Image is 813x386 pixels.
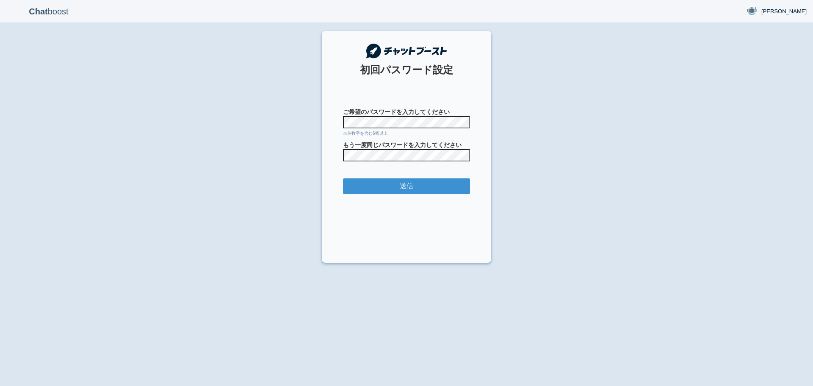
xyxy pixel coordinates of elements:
span: もう一度同じパスワードを入力してください [343,141,470,149]
span: ご希望のパスワードを入力してください [343,108,470,116]
img: チャットブースト [366,44,447,58]
p: boost [6,1,91,22]
span: [PERSON_NAME] [761,7,807,16]
div: 初回パスワード設定 [343,63,470,77]
input: 送信 [343,178,470,194]
img: User Image [747,6,757,16]
b: Chat [29,7,47,16]
div: ※英数字を含む6桁以上 [343,131,470,136]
